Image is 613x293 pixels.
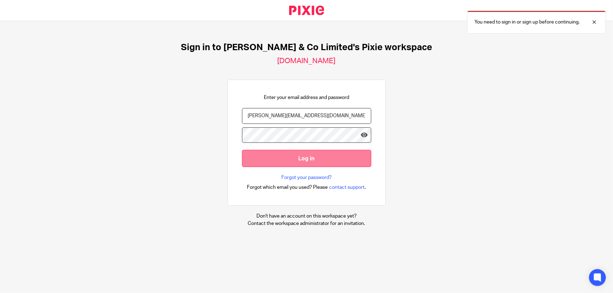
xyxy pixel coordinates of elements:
[475,19,580,26] p: You need to sign in or sign up before continuing.
[278,56,336,66] h2: [DOMAIN_NAME]
[264,94,349,101] p: Enter your email address and password
[247,183,366,191] div: .
[329,184,365,191] span: contact support
[242,108,371,124] input: name@example.com
[248,220,365,227] p: Contact the workspace administrator for an invitation.
[248,213,365,220] p: Don't have an account on this workspace yet?
[242,150,371,167] input: Log in
[181,42,432,53] h1: Sign in to [PERSON_NAME] & Co Limited's Pixie workspace
[247,184,328,191] span: Forgot which email you used? Please
[281,174,332,181] a: Forgot your password?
